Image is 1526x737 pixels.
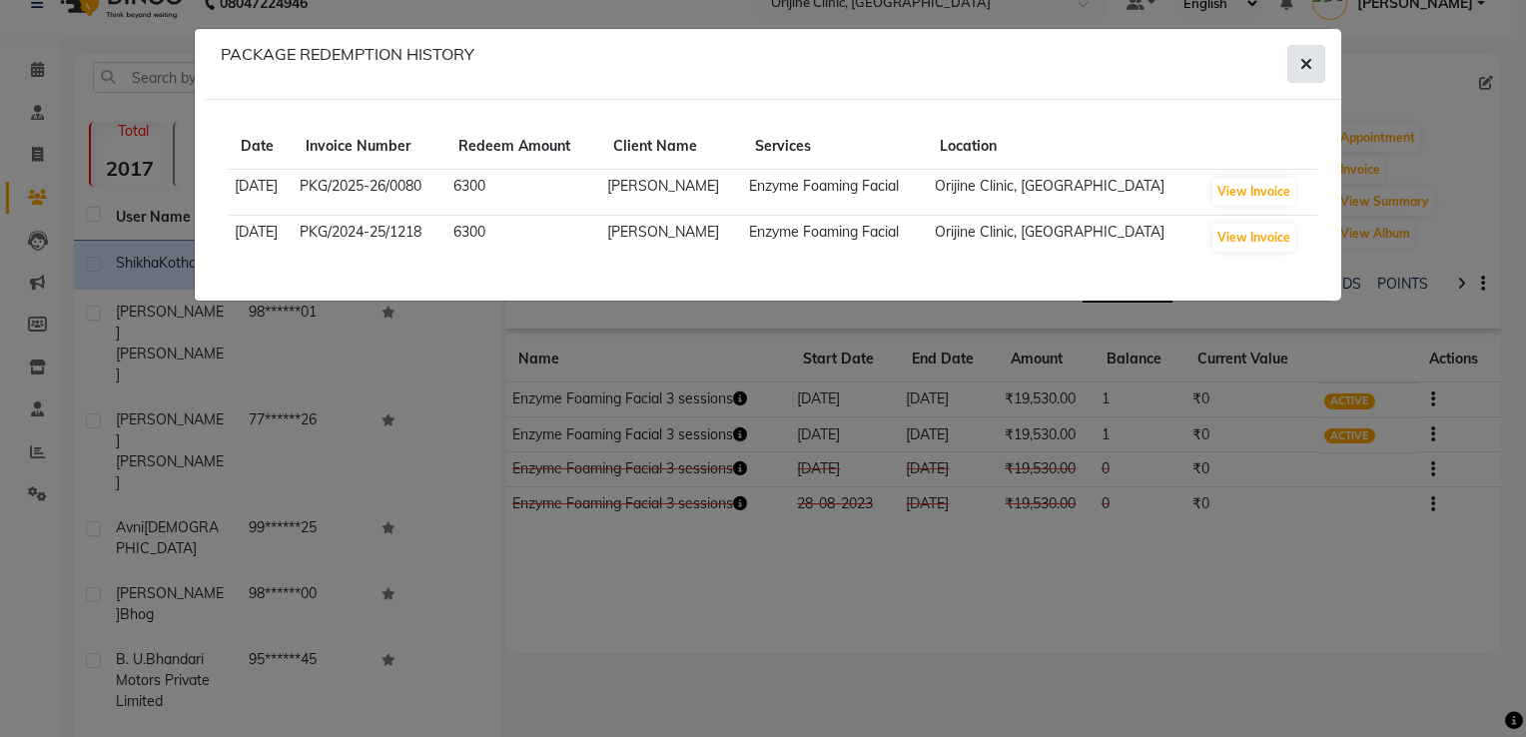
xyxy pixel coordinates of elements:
[601,215,743,260] td: [PERSON_NAME]
[229,215,294,260] td: [DATE]
[601,170,743,216] td: [PERSON_NAME]
[601,124,743,170] th: Client Name
[928,170,1203,216] td: Orijine Clinic, [GEOGRAPHIC_DATA]
[1212,178,1295,206] button: View Invoice
[229,170,294,216] td: [DATE]
[294,170,446,216] td: PKG/2025-26/0080
[221,45,474,64] h6: PACKAGE REDEMPTION HISTORY
[446,170,601,216] td: 6300
[294,215,446,260] td: PKG/2024-25/1218
[1212,224,1295,252] button: View Invoice
[743,124,928,170] th: Services
[743,170,928,216] td: Enzyme Foaming Facial
[928,124,1203,170] th: Location
[446,215,601,260] td: 6300
[229,124,294,170] th: Date
[294,124,446,170] th: Invoice Number
[928,215,1203,260] td: Orijine Clinic, [GEOGRAPHIC_DATA]
[446,124,601,170] th: Redeem Amount
[743,215,928,260] td: Enzyme Foaming Facial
